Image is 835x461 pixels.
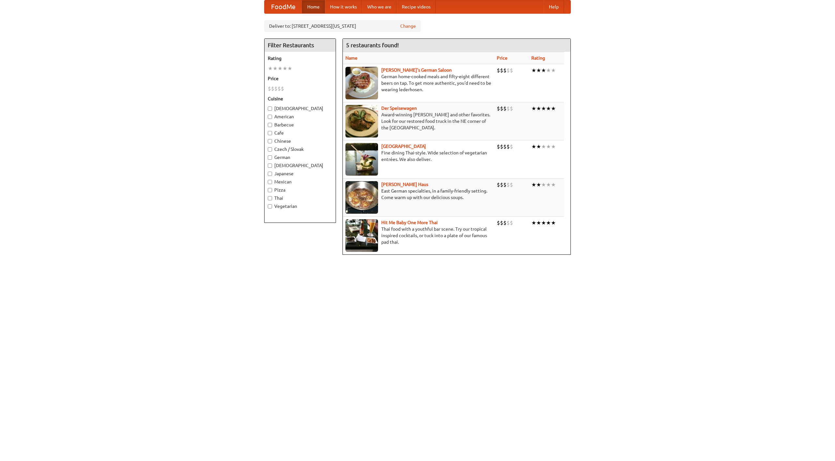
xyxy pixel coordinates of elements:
li: ★ [531,181,536,188]
li: $ [503,143,507,150]
ng-pluralize: 5 restaurants found! [346,42,399,48]
input: Japanese [268,172,272,176]
label: German [268,154,332,161]
li: $ [507,143,510,150]
a: FoodMe [265,0,302,13]
li: $ [503,219,507,226]
li: ★ [551,181,556,188]
label: Thai [268,195,332,201]
a: Der Speisewagen [381,106,417,111]
li: ★ [536,181,541,188]
li: ★ [551,105,556,112]
li: ★ [541,67,546,74]
li: ★ [273,65,278,72]
li: $ [507,67,510,74]
h5: Rating [268,55,332,62]
li: ★ [536,143,541,150]
li: ★ [546,181,551,188]
a: Recipe videos [397,0,436,13]
li: ★ [551,143,556,150]
p: Fine dining Thai-style. Wide selection of vegetarian entrées. We also deliver. [345,150,492,163]
a: Home [302,0,325,13]
li: $ [510,105,513,112]
li: ★ [531,219,536,226]
input: Mexican [268,180,272,184]
li: ★ [546,219,551,226]
a: Change [400,23,416,29]
a: Name [345,55,357,61]
label: Chinese [268,138,332,144]
input: [DEMOGRAPHIC_DATA] [268,164,272,168]
li: ★ [546,143,551,150]
a: Who we are [362,0,397,13]
input: Czech / Slovak [268,147,272,151]
li: $ [500,181,503,188]
img: satay.jpg [345,143,378,176]
a: [GEOGRAPHIC_DATA] [381,144,426,149]
label: Pizza [268,187,332,193]
p: East German specialties, in a family-friendly setting. Come warm up with our delicious soups. [345,188,492,201]
label: [DEMOGRAPHIC_DATA] [268,162,332,169]
label: Cafe [268,130,332,136]
input: American [268,115,272,119]
img: speisewagen.jpg [345,105,378,137]
img: esthers.jpg [345,67,378,99]
li: ★ [551,219,556,226]
li: $ [510,181,513,188]
a: Rating [531,55,545,61]
a: Price [497,55,508,61]
li: $ [274,85,278,92]
label: Japanese [268,170,332,177]
li: $ [510,219,513,226]
label: Mexican [268,179,332,185]
li: $ [497,181,500,188]
input: Cafe [268,131,272,135]
img: kohlhaus.jpg [345,181,378,214]
li: ★ [531,105,536,112]
a: [PERSON_NAME] Haus [381,182,428,187]
li: ★ [287,65,292,72]
li: ★ [541,181,546,188]
label: [DEMOGRAPHIC_DATA] [268,105,332,112]
li: ★ [268,65,273,72]
input: Chinese [268,139,272,143]
input: Barbecue [268,123,272,127]
li: ★ [541,105,546,112]
li: ★ [546,105,551,112]
a: Hit Me Baby One More Thai [381,220,438,225]
li: $ [507,105,510,112]
p: Award-winning [PERSON_NAME] and other favorites. Look for our restored food truck in the NE corne... [345,111,492,131]
li: ★ [536,67,541,74]
img: babythai.jpg [345,219,378,252]
li: $ [510,67,513,74]
li: $ [500,67,503,74]
input: German [268,155,272,160]
li: $ [497,143,500,150]
a: How it works [325,0,362,13]
li: $ [507,219,510,226]
li: $ [497,67,500,74]
li: $ [507,181,510,188]
input: Pizza [268,188,272,192]
a: [PERSON_NAME]'s German Saloon [381,67,452,73]
input: Vegetarian [268,204,272,209]
li: ★ [531,143,536,150]
li: $ [278,85,281,92]
input: Thai [268,196,272,200]
li: $ [281,85,284,92]
li: ★ [541,143,546,150]
li: $ [510,143,513,150]
li: ★ [536,105,541,112]
input: [DEMOGRAPHIC_DATA] [268,107,272,111]
li: $ [500,219,503,226]
h5: Price [268,75,332,82]
li: ★ [546,67,551,74]
li: ★ [551,67,556,74]
label: Barbecue [268,122,332,128]
li: $ [271,85,274,92]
